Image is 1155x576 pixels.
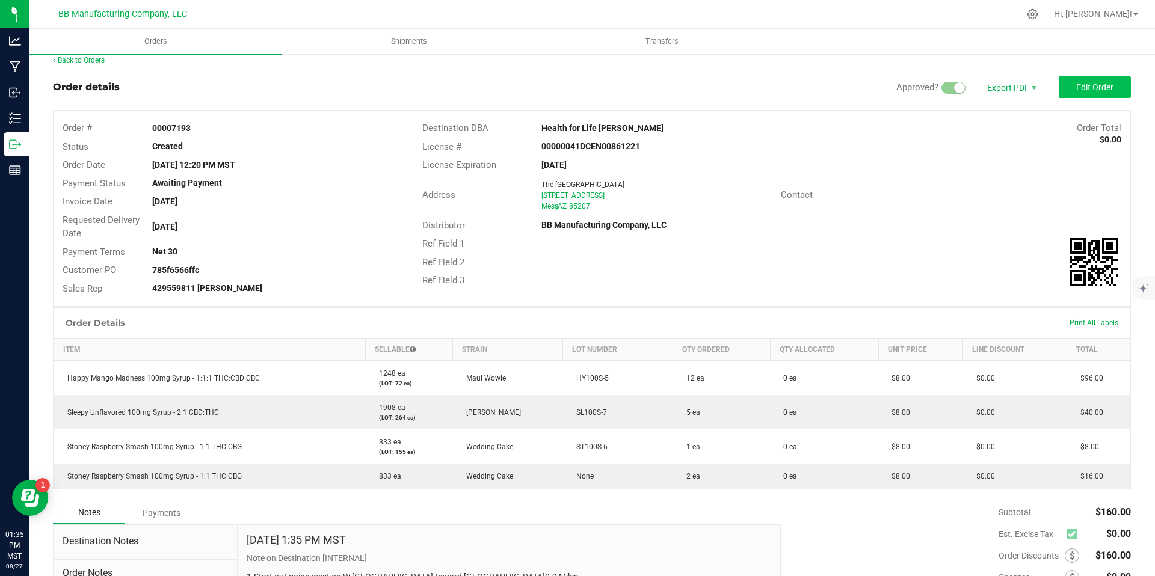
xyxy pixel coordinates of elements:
span: [STREET_ADDRESS] [541,191,605,200]
span: $0.00 [970,472,995,480]
h4: [DATE] 1:35 PM MST [247,534,346,546]
img: Scan me! [1070,238,1118,286]
span: $8.00 [885,472,910,480]
span: 833 ea [373,438,401,446]
strong: [DATE] [152,197,177,206]
th: Line Discount [963,339,1067,361]
strong: Health for Life [PERSON_NAME] [541,123,664,133]
span: Contact [781,189,813,200]
span: $160.00 [1095,550,1131,561]
iframe: Resource center unread badge [35,478,50,492]
span: Sleepy Unflavored 100mg Syrup - 2:1 CBD:THC [61,408,219,417]
span: Ref Field 3 [422,275,464,286]
div: Manage settings [1025,8,1040,20]
strong: [DATE] 12:20 PM MST [152,160,235,170]
span: $0.00 [1106,528,1131,539]
span: $160.00 [1095,506,1131,518]
span: Stoney Raspberry Smash 100mg Syrup - 1:1 THC:CBG [61,443,242,451]
span: 0 ea [777,472,797,480]
span: 1908 ea [373,403,405,412]
th: Total [1067,339,1130,361]
strong: 429559811 [PERSON_NAME] [152,283,262,293]
span: AZ [558,202,567,210]
span: Destination DBA [422,123,488,133]
span: 1248 ea [373,369,405,378]
span: $16.00 [1074,472,1103,480]
a: Shipments [282,29,535,54]
span: Wedding Cake [460,443,513,451]
span: $8.00 [885,374,910,382]
iframe: Resource center [12,480,48,516]
p: 08/27 [5,562,23,571]
span: 0 ea [777,374,797,382]
span: Calculate excise tax [1067,526,1083,542]
span: Wedding Cake [460,472,513,480]
inline-svg: Inventory [9,112,21,124]
div: Notes [53,501,125,524]
span: Hi, [PERSON_NAME]! [1054,9,1132,19]
strong: $0.00 [1100,135,1121,144]
th: Qty Allocated [770,339,878,361]
li: Export PDF [975,76,1047,98]
span: $0.00 [970,374,995,382]
span: Order # [63,123,92,133]
span: Ref Field 2 [422,257,464,268]
span: Payment Status [63,178,126,189]
span: Mesa [541,202,559,210]
inline-svg: Inbound [9,87,21,99]
span: 833 ea [373,472,401,480]
th: Strain [453,339,563,361]
span: $8.00 [1074,443,1099,451]
span: BB Manufacturing Company, LLC [58,9,187,19]
span: Invoice Date [63,196,112,207]
span: [PERSON_NAME] [460,408,521,417]
p: (LOT: 264 ea) [373,413,446,422]
span: Order Total [1077,123,1121,133]
span: License # [422,141,461,152]
span: 12 ea [680,374,704,382]
span: Orders [128,36,183,47]
div: Payments [125,502,197,524]
strong: Awaiting Payment [152,178,222,188]
span: The [GEOGRAPHIC_DATA] [541,180,624,189]
span: HY100S-5 [570,374,609,382]
span: , [556,202,558,210]
span: Distributor [422,220,465,231]
span: 0 ea [777,443,797,451]
span: ST100S-6 [570,443,608,451]
strong: 785f6566ffc [152,265,199,275]
p: (LOT: 72 ea) [373,379,446,388]
span: Subtotal [999,507,1030,517]
strong: Net 30 [152,247,177,256]
button: Edit Order [1059,76,1131,98]
span: $0.00 [970,408,995,417]
inline-svg: Analytics [9,35,21,47]
span: 1 ea [680,443,700,451]
span: $0.00 [970,443,995,451]
span: Destination Notes [63,534,228,548]
span: Print All Labels [1070,319,1118,327]
th: Lot Number [563,339,673,361]
span: Maui Wowie [460,374,506,382]
span: Edit Order [1076,82,1113,92]
strong: BB Manufacturing Company, LLC [541,220,667,230]
span: Stoney Raspberry Smash 100mg Syrup - 1:1 THC:CBG [61,472,242,480]
span: Happy Mango Madness 100mg Syrup - 1:1:1 THC:CBD:CBC [61,374,260,382]
span: Customer PO [63,265,116,275]
a: Transfers [535,29,789,54]
h1: Order Details [66,318,125,328]
p: Note on Destination [INTERNAL] [247,552,771,565]
inline-svg: Reports [9,164,21,176]
span: Shipments [375,36,443,47]
span: Est. Excise Tax [999,529,1062,539]
a: Orders [29,29,282,54]
span: Status [63,141,88,152]
p: (LOT: 155 ea) [373,447,446,456]
th: Unit Price [878,339,963,361]
th: Sellable [366,339,453,361]
th: Qty Ordered [673,339,770,361]
span: $8.00 [885,408,910,417]
span: Transfers [629,36,695,47]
